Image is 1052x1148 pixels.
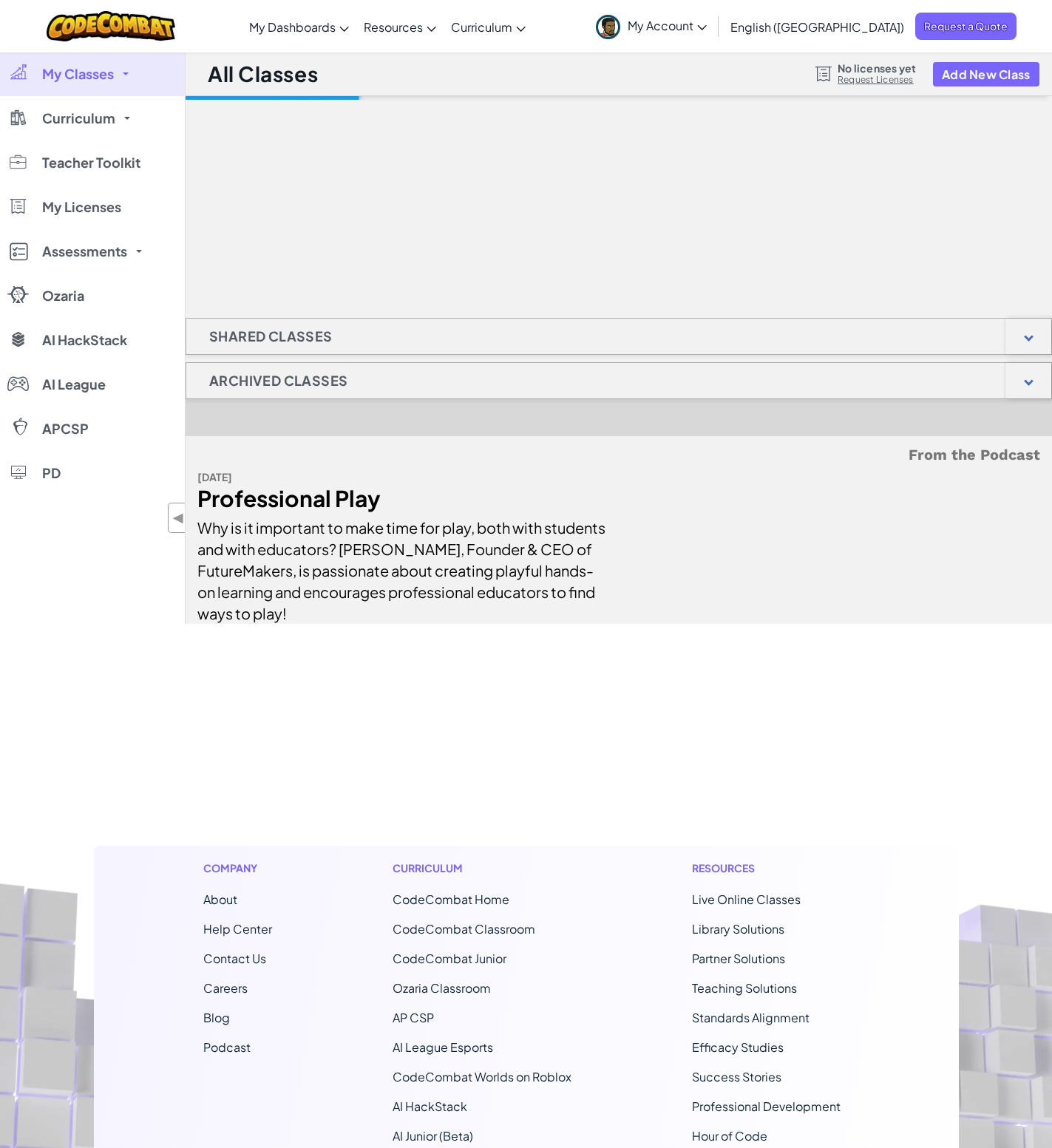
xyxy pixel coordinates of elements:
[393,1010,434,1025] a: AP CSP
[692,1010,810,1025] a: Standards Alignment
[197,444,1040,466] h5: From the Podcast
[42,200,121,214] span: My Licenses
[596,15,620,39] img: avatar
[692,1039,784,1055] a: Efficacy Studies
[203,1039,251,1055] a: Podcast
[692,891,801,907] a: Live Online Classes
[42,245,127,258] span: Assessments
[393,891,509,907] span: CodeCombat Home
[692,1069,781,1084] a: Success Stories
[692,980,797,996] a: Teaching Solutions
[364,19,423,35] span: Resources
[692,1098,841,1114] a: Professional Development
[838,74,916,86] a: Request Licenses
[197,466,608,488] div: [DATE]
[203,921,272,937] a: Help Center
[692,860,849,876] h1: Resources
[393,860,571,876] h1: Curriculum
[203,951,266,966] span: Contact Us
[723,7,912,47] a: English ([GEOGRAPHIC_DATA])
[249,19,336,35] span: My Dashboards
[186,362,370,399] h1: Archived Classes
[47,11,176,41] img: CodeCombat logo
[203,891,237,907] a: About
[588,3,714,50] a: My Account
[172,507,185,529] span: ◀
[208,60,318,88] h1: All Classes
[203,1010,230,1025] a: Blog
[451,19,512,35] span: Curriculum
[628,18,707,33] span: My Account
[203,980,248,996] a: Careers
[444,7,533,47] a: Curriculum
[393,1069,571,1084] a: CodeCombat Worlds on Roblox
[692,1128,767,1144] a: Hour of Code
[197,509,608,624] div: Why is it important to make time for play, both with students and with educators? [PERSON_NAME], ...
[42,333,127,347] span: AI HackStack
[42,67,114,81] span: My Classes
[393,1098,467,1114] a: AI HackStack
[915,13,1017,40] a: Request a Quote
[393,980,491,996] a: Ozaria Classroom
[203,860,272,876] h1: Company
[186,318,356,355] h1: Shared Classes
[692,951,785,966] a: Partner Solutions
[393,921,535,937] a: CodeCombat Classroom
[197,488,608,509] div: Professional Play
[242,7,356,47] a: My Dashboards
[838,62,916,74] span: No licenses yet
[356,7,444,47] a: Resources
[42,156,140,169] span: Teacher Toolkit
[42,289,84,302] span: Ozaria
[933,62,1039,86] button: Add New Class
[42,112,115,125] span: Curriculum
[42,378,106,391] span: AI League
[393,1039,493,1055] a: AI League Esports
[393,951,506,966] a: CodeCombat Junior
[692,921,784,937] a: Library Solutions
[730,19,904,35] span: English ([GEOGRAPHIC_DATA])
[393,1128,473,1144] a: AI Junior (Beta)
